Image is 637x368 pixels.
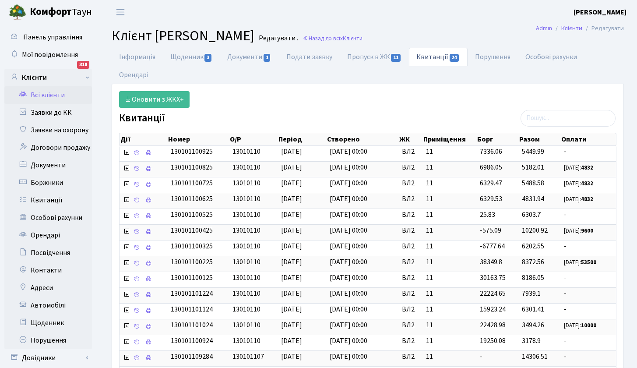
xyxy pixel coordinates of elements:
[232,226,260,235] span: 13010110
[281,194,302,204] span: [DATE]
[171,320,213,330] span: 130101101024
[279,48,340,66] a: Подати заявку
[422,133,476,145] th: Приміщення
[402,336,419,346] span: ВЛ2
[281,304,302,314] span: [DATE]
[171,304,213,314] span: 130101101124
[229,133,278,145] th: О/Р
[426,210,473,220] span: 11
[426,352,473,362] span: 11
[232,320,260,330] span: 13010110
[4,156,92,174] a: Документи
[476,133,518,145] th: Борг
[171,210,213,219] span: 130101100525
[4,244,92,262] a: Посвідчення
[522,210,541,219] span: 6303.7
[171,289,213,298] span: 130101101224
[281,352,302,361] span: [DATE]
[22,50,78,60] span: Мої повідомлення
[167,133,229,145] th: Номер
[522,163,544,172] span: 5182.01
[4,314,92,332] a: Щоденник
[402,273,419,283] span: ВЛ2
[450,54,459,62] span: 24
[23,32,82,42] span: Панель управління
[171,147,213,156] span: 130101100925
[330,336,367,346] span: [DATE] 00:00
[522,147,544,156] span: 5449.99
[521,110,616,127] input: Пошук...
[480,194,502,204] span: 6329.53
[77,61,89,69] div: 318
[330,273,367,283] span: [DATE] 00:00
[204,54,211,62] span: 3
[518,133,560,145] th: Разом
[171,257,213,267] span: 130101100225
[522,257,544,267] span: 8372.56
[281,147,302,156] span: [DATE]
[220,48,278,66] a: Документи
[522,304,544,314] span: 6301.41
[163,48,220,66] a: Щоденник
[330,210,367,219] span: [DATE] 00:00
[119,112,165,125] label: Квитанції
[330,352,367,361] span: [DATE] 00:00
[340,48,409,66] a: Пропуск в ЖК
[232,352,264,361] span: 130101107
[4,86,92,104] a: Всі клієнти
[522,289,541,298] span: 7939.1
[112,66,156,84] a: Орендарі
[232,257,260,267] span: 13010110
[171,273,213,283] span: 130101100125
[171,226,213,235] span: 130101100425
[330,257,367,267] span: [DATE] 00:00
[402,163,419,173] span: ВЛ2
[564,210,612,220] span: -
[409,48,467,66] a: Квитанції
[564,322,596,329] small: [DATE]:
[426,257,473,267] span: 11
[232,273,260,283] span: 13010110
[4,191,92,209] a: Квитанції
[581,227,593,235] b: 9600
[581,195,593,203] b: 4832
[232,194,260,204] span: 13010110
[4,69,92,86] a: Клієнти
[278,133,326,145] th: Період
[522,273,544,283] span: 8186.05
[4,332,92,349] a: Порушення
[522,241,544,251] span: 6202.55
[281,226,302,235] span: [DATE]
[112,48,163,66] a: Інформація
[232,304,260,314] span: 13010110
[426,320,473,330] span: 11
[564,258,596,266] small: [DATE]:
[581,258,596,266] b: 53500
[4,279,92,297] a: Адреси
[480,241,505,251] span: -6777.64
[480,352,482,361] span: -
[4,297,92,314] a: Автомобілі
[232,178,260,188] span: 13010110
[564,241,612,251] span: -
[402,304,419,315] span: ВЛ2
[171,178,213,188] span: 130101100725
[330,194,367,204] span: [DATE] 00:00
[232,289,260,298] span: 13010110
[120,133,167,145] th: Дії
[561,24,582,33] a: Клієнти
[426,289,473,299] span: 11
[119,91,190,108] a: Оновити з ЖКХ+
[581,180,593,188] b: 4832
[480,257,502,267] span: 38349.8
[564,180,593,188] small: [DATE]:
[426,241,473,251] span: 11
[426,304,473,315] span: 11
[426,273,473,283] span: 11
[4,46,92,64] a: Мої повідомлення318
[281,241,302,251] span: [DATE]
[564,164,593,172] small: [DATE]:
[171,336,213,346] span: 130101100924
[281,273,302,283] span: [DATE]
[564,227,593,235] small: [DATE]:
